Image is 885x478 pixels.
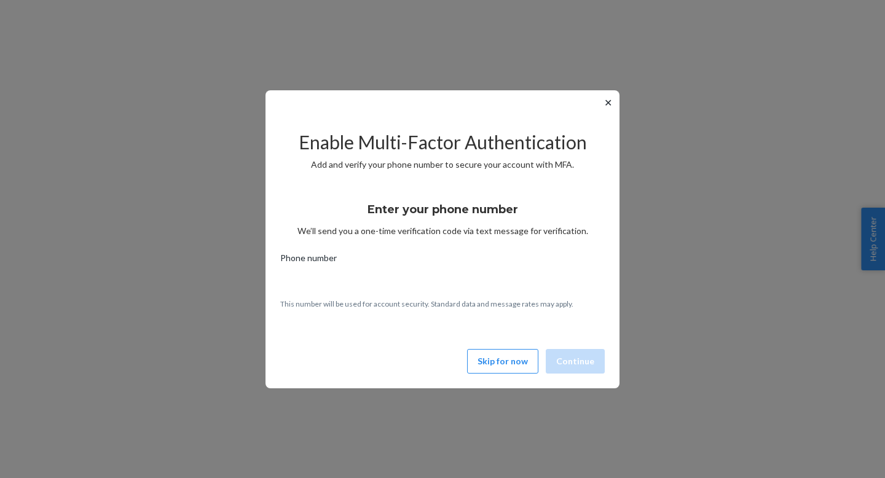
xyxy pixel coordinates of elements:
[546,349,605,374] button: Continue
[280,299,605,309] p: This number will be used for account security. Standard data and message rates may apply.
[280,252,337,269] span: Phone number
[280,192,605,237] div: We’ll send you a one-time verification code via text message for verification.
[467,349,538,374] button: Skip for now
[280,132,605,152] h2: Enable Multi-Factor Authentication
[368,202,518,217] h3: Enter your phone number
[280,159,605,171] p: Add and verify your phone number to secure your account with MFA.
[602,95,615,110] button: ✕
